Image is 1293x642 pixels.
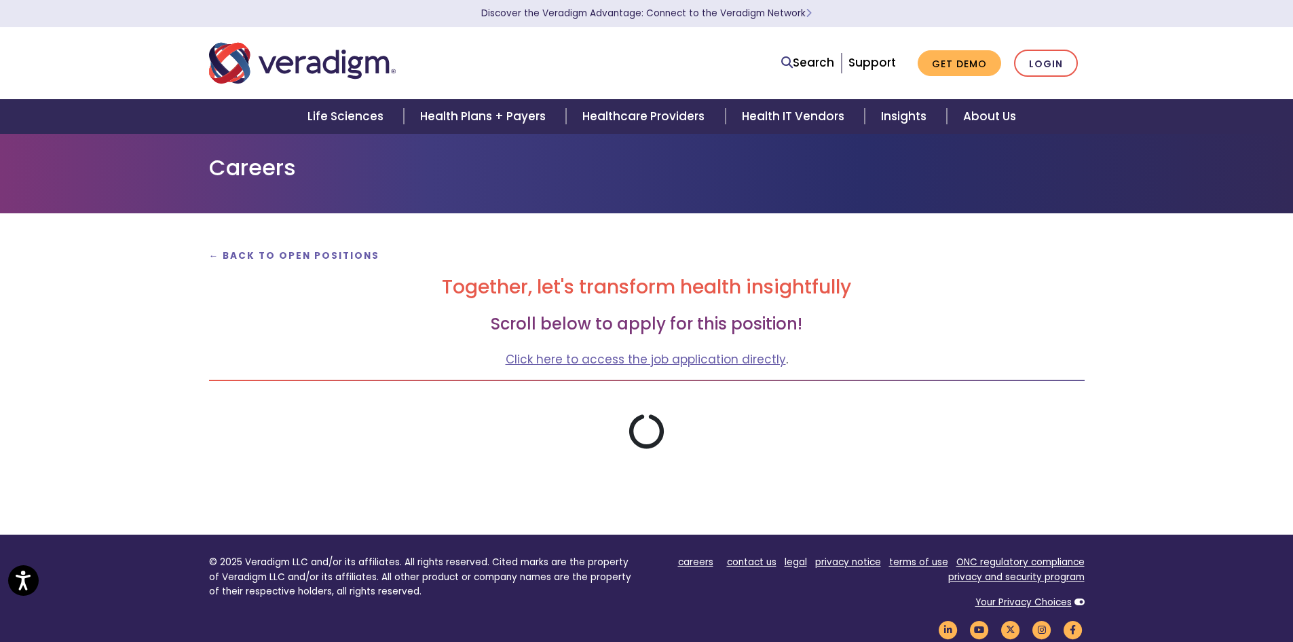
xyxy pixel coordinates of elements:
a: careers [678,556,713,569]
a: Insights [865,99,947,134]
a: Login [1014,50,1078,77]
a: privacy and security program [948,571,1085,584]
img: Veradigm logo [209,41,396,86]
a: Discover the Veradigm Advantage: Connect to the Veradigm NetworkLearn More [481,7,812,20]
a: Health Plans + Payers [404,99,566,134]
p: . [209,351,1085,369]
a: Veradigm LinkedIn Link [937,623,960,636]
a: Veradigm Facebook Link [1062,623,1085,636]
h2: Together, let's transform health insightfully [209,276,1085,299]
a: terms of use [889,556,948,569]
a: Veradigm Instagram Link [1030,623,1053,636]
h1: Careers [209,155,1085,181]
a: Life Sciences [291,99,404,134]
a: Health IT Vendors [726,99,865,134]
a: About Us [947,99,1032,134]
p: © 2025 Veradigm LLC and/or its affiliates. All rights reserved. Cited marks are the property of V... [209,555,637,599]
a: Support [848,54,896,71]
a: Healthcare Providers [566,99,725,134]
a: Click here to access the job application directly [506,351,786,368]
a: Search [781,54,834,72]
a: Veradigm YouTube Link [968,623,991,636]
a: Your Privacy Choices [975,596,1072,609]
a: privacy notice [815,556,881,569]
a: Veradigm Twitter Link [999,623,1022,636]
a: ONC regulatory compliance [956,556,1085,569]
a: contact us [727,556,776,569]
a: legal [785,556,807,569]
h3: Scroll below to apply for this position! [209,315,1085,334]
span: Learn More [806,7,812,20]
a: Get Demo [918,50,1001,77]
a: ← Back to Open Positions [209,249,380,262]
